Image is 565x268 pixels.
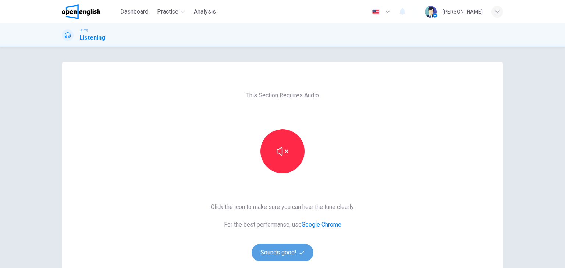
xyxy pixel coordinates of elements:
div: [PERSON_NAME] [443,7,483,16]
span: Dashboard [120,7,148,16]
span: This Section Requires Audio [246,91,319,100]
a: OpenEnglish logo [62,4,117,19]
span: IELTS [79,28,88,33]
img: Profile picture [425,6,437,18]
span: Click the icon to make sure you can hear the tune clearly. [211,203,355,211]
span: For the best performance, use [211,220,355,229]
button: Dashboard [117,5,151,18]
img: en [371,9,380,15]
a: Google Chrome [302,221,341,228]
button: Analysis [191,5,219,18]
button: Sounds good! [252,244,313,261]
h1: Listening [79,33,105,42]
span: Analysis [194,7,216,16]
button: Practice [154,5,188,18]
img: OpenEnglish logo [62,4,100,19]
span: Practice [157,7,178,16]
